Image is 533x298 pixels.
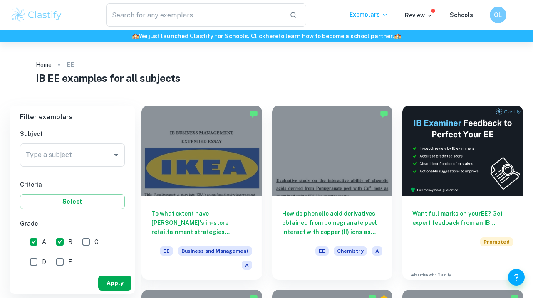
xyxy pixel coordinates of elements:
[20,219,125,228] h6: Grade
[315,246,329,256] span: EE
[282,209,383,236] h6: How do phenolic acid derivatives obtained from pomegranate peel interact with copper (II) ions as...
[20,180,125,189] h6: Criteria
[94,237,99,246] span: C
[42,237,46,246] span: A
[242,261,252,270] span: A
[141,106,262,280] a: To what extent have [PERSON_NAME]'s in-store retailtainment strategies contributed to enhancing b...
[380,110,388,118] img: Marked
[151,209,252,236] h6: To what extent have [PERSON_NAME]'s in-store retailtainment strategies contributed to enhancing b...
[265,33,278,39] a: here
[480,237,513,246] span: Promoted
[372,246,382,256] span: A
[178,246,252,256] span: Business and Management
[106,3,283,27] input: Search for any exemplars...
[36,59,52,71] a: Home
[132,33,139,39] span: 🏫
[36,71,498,86] h1: IB EE examples for all subjects
[402,106,523,196] img: Thumbnail
[508,269,525,286] button: Help and Feedback
[250,110,258,118] img: Marked
[10,106,135,129] h6: Filter exemplars
[394,33,401,39] span: 🏫
[68,237,72,246] span: B
[20,129,125,138] h6: Subject
[160,246,173,256] span: EE
[402,106,523,280] a: Want full marks on yourEE? Get expert feedback from an IB examiner!PromotedAdvertise with Clastify
[405,11,433,20] p: Review
[110,149,122,161] button: Open
[98,276,131,291] button: Apply
[272,106,393,280] a: How do phenolic acid derivatives obtained from pomegranate peel interact with copper (II) ions as...
[334,246,367,256] span: Chemistry
[42,257,46,266] span: D
[411,272,451,278] a: Advertise with Clastify
[10,7,63,23] img: Clastify logo
[490,7,506,23] button: OL
[450,12,473,18] a: Schools
[20,194,125,209] button: Select
[350,10,388,19] p: Exemplars
[412,209,513,227] h6: Want full marks on your EE ? Get expert feedback from an IB examiner!
[68,257,72,266] span: E
[493,10,503,20] h6: OL
[2,32,531,41] h6: We just launched Clastify for Schools. Click to learn how to become a school partner.
[67,60,74,69] p: EE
